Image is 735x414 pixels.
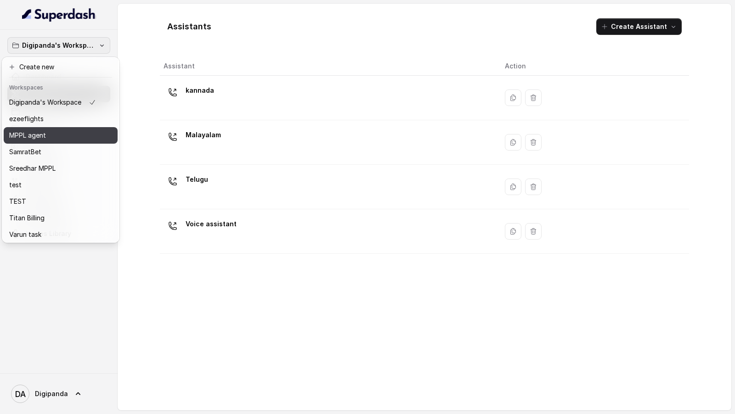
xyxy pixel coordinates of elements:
div: Digipanda's Workspace [2,57,119,243]
p: TEST [9,196,26,207]
button: Create new [4,59,118,75]
p: SamratBet [9,146,41,157]
p: ezeeflights [9,113,44,124]
p: Varun task [9,229,41,240]
button: Digipanda's Workspace [7,37,110,54]
p: test [9,179,22,190]
p: Digipanda's Workspace [9,97,81,108]
p: Titan Billing [9,213,45,224]
header: Workspaces [4,79,118,94]
p: MPPL agent [9,130,46,141]
p: Digipanda's Workspace [22,40,96,51]
p: Sreedhar MPPL [9,163,56,174]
